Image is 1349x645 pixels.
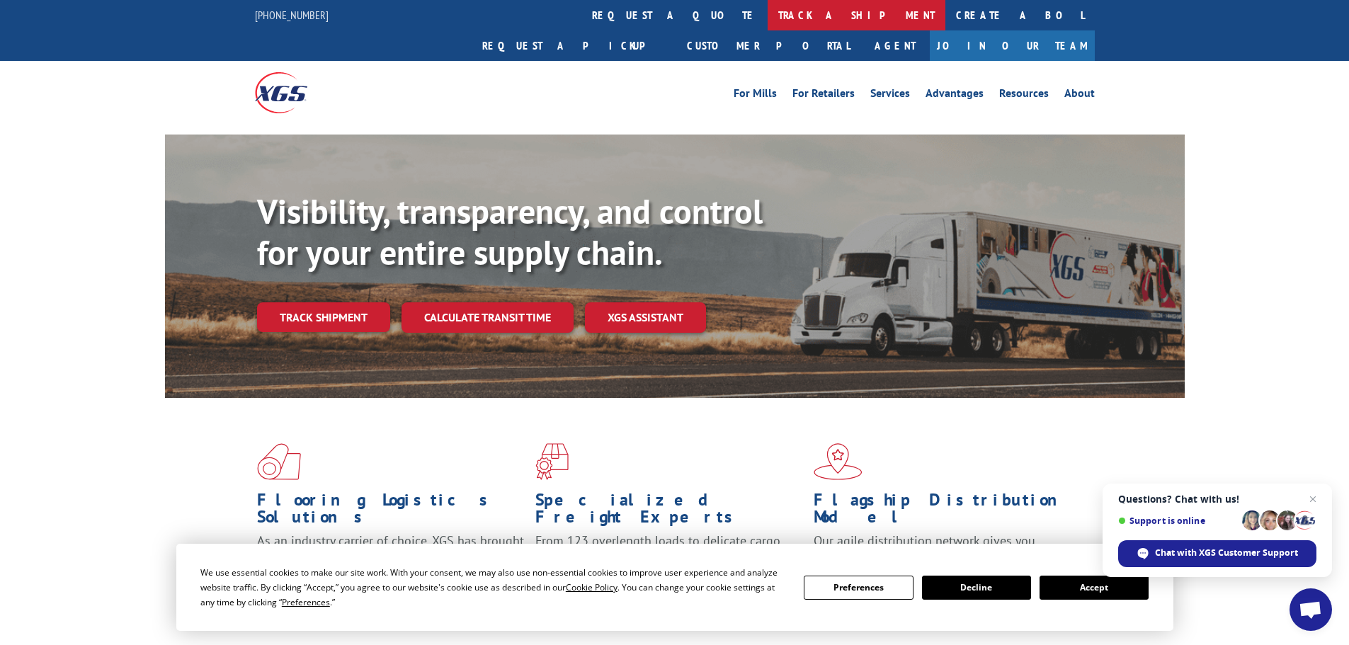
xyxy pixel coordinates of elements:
a: Calculate transit time [402,302,574,333]
button: Preferences [804,576,913,600]
div: We use essential cookies to make our site work. With your consent, we may also use non-essential ... [200,565,787,610]
h1: Flagship Distribution Model [814,491,1081,532]
h1: Flooring Logistics Solutions [257,491,525,532]
a: XGS ASSISTANT [585,302,706,333]
a: For Mills [734,88,777,103]
a: Advantages [926,88,984,103]
span: Chat with XGS Customer Support [1155,547,1298,559]
span: Support is online [1118,515,1237,526]
a: Open chat [1290,588,1332,631]
span: Chat with XGS Customer Support [1118,540,1316,567]
a: Join Our Team [930,30,1095,61]
span: As an industry carrier of choice, XGS has brought innovation and dedication to flooring logistics... [257,532,524,583]
a: Track shipment [257,302,390,332]
a: About [1064,88,1095,103]
a: Agent [860,30,930,61]
a: Resources [999,88,1049,103]
a: Customer Portal [676,30,860,61]
p: From 123 overlength loads to delicate cargo, our experienced staff knows the best way to move you... [535,532,803,595]
h1: Specialized Freight Experts [535,491,803,532]
span: Cookie Policy [566,581,617,593]
button: Accept [1040,576,1149,600]
a: For Retailers [792,88,855,103]
a: [PHONE_NUMBER] [255,8,329,22]
b: Visibility, transparency, and control for your entire supply chain. [257,189,763,274]
span: Questions? Chat with us! [1118,493,1316,505]
div: Cookie Consent Prompt [176,544,1173,631]
img: xgs-icon-focused-on-flooring-red [535,443,569,480]
button: Decline [922,576,1031,600]
span: Preferences [282,596,330,608]
img: xgs-icon-total-supply-chain-intelligence-red [257,443,301,480]
img: xgs-icon-flagship-distribution-model-red [814,443,863,480]
span: Our agile distribution network gives you nationwide inventory management on demand. [814,532,1074,566]
a: Request a pickup [472,30,676,61]
a: Services [870,88,910,103]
